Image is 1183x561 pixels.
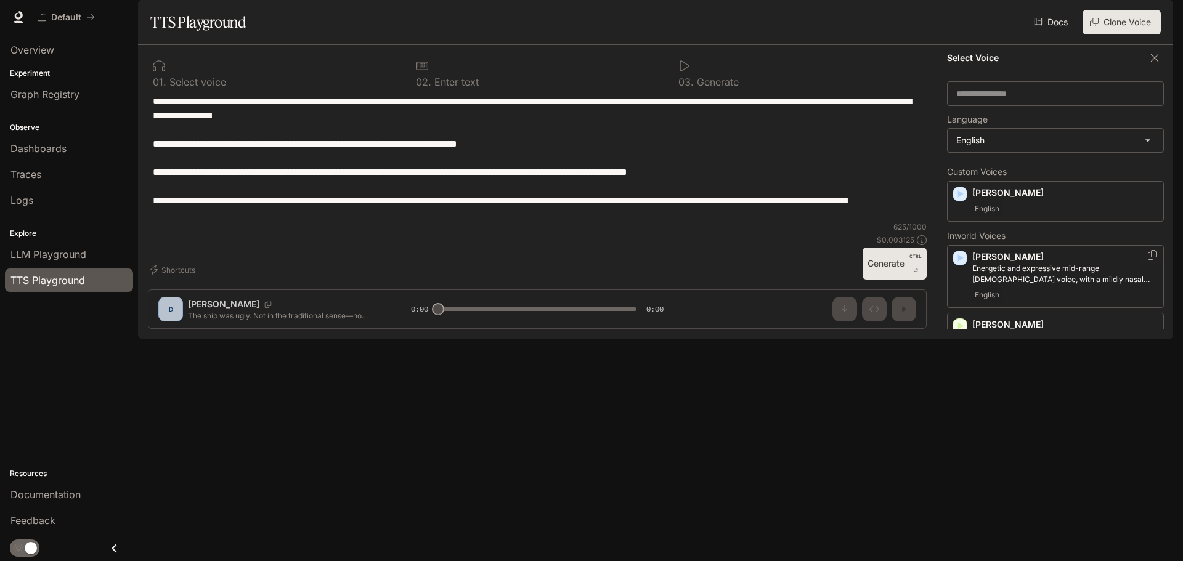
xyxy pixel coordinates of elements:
p: Energetic and expressive mid-range male voice, with a mildly nasal quality [972,263,1158,285]
div: English [948,129,1163,152]
p: Enter text [431,77,479,87]
button: Clone Voice [1083,10,1161,34]
p: Select voice [166,77,226,87]
button: All workspaces [32,5,100,30]
p: Generate [694,77,739,87]
button: GenerateCTRL +⏎ [863,248,927,280]
a: Docs [1031,10,1073,34]
p: Language [947,115,988,124]
button: Shortcuts [148,260,200,280]
p: CTRL + [909,252,922,267]
p: [PERSON_NAME] [972,318,1158,331]
p: Default [51,12,81,23]
p: [PERSON_NAME] [972,187,1158,199]
p: ⏎ [909,252,922,275]
p: [PERSON_NAME] [972,251,1158,263]
p: 0 3 . [678,77,694,87]
button: Copy Voice ID [1146,250,1158,260]
p: 0 2 . [416,77,431,87]
span: English [972,201,1002,216]
p: Custom Voices [947,167,1164,176]
p: 0 1 . [153,77,166,87]
span: English [972,288,1002,302]
h1: TTS Playground [150,10,246,34]
p: Inworld Voices [947,232,1164,240]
